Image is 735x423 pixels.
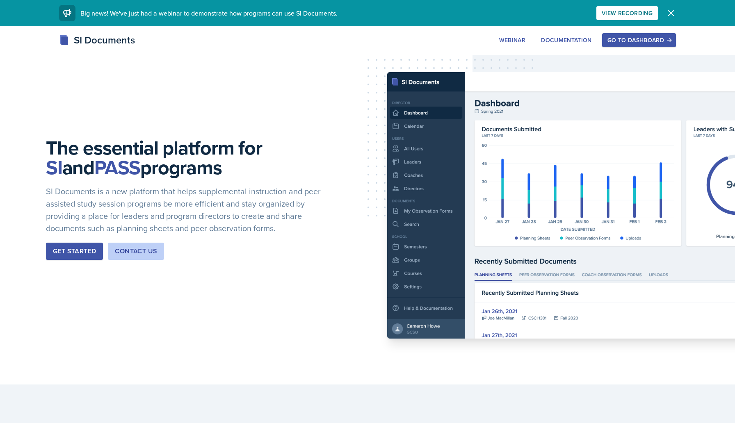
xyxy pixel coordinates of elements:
div: Get Started [53,246,96,256]
span: Big news! We've just had a webinar to demonstrate how programs can use SI Documents. [80,9,338,18]
div: Webinar [499,37,525,43]
button: View Recording [596,6,658,20]
div: Go to Dashboard [607,37,671,43]
div: View Recording [602,10,653,16]
button: Contact Us [108,243,164,260]
button: Get Started [46,243,103,260]
div: SI Documents [59,33,135,48]
div: Contact Us [115,246,157,256]
button: Webinar [494,33,531,47]
button: Go to Dashboard [602,33,676,47]
button: Documentation [536,33,597,47]
div: Documentation [541,37,592,43]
